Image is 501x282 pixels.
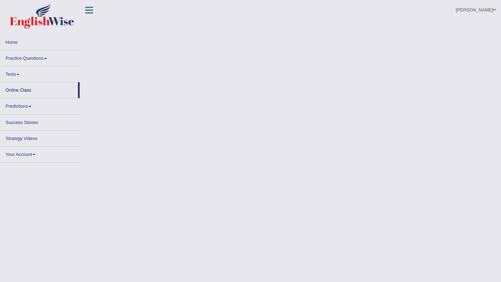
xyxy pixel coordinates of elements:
[0,50,80,64] a: Practice Questions
[0,131,80,144] a: Strategy Videos
[0,82,78,96] a: Online Class
[0,34,80,48] a: Home
[0,115,80,128] a: Success Stories
[0,98,80,112] a: Predictions
[0,147,80,160] a: Your Account
[0,66,80,80] a: Tests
